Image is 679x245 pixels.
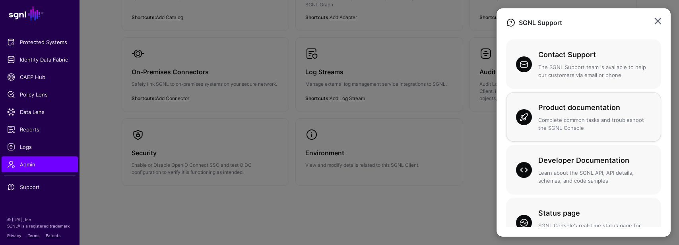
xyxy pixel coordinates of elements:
[506,145,661,195] a: Developer DocumentationLearn about the SGNL API, API details, schemas, and code samples
[538,208,651,219] h3: Status page
[538,102,651,113] h3: Product documentation
[538,116,651,132] p: Complete common tasks and troubleshoot the SGNL Console
[538,222,651,237] p: SGNL Console’s real-time status page for incident history and scheduled maintenance
[538,169,651,185] p: Learn about the SGNL API, API details, schemas, and code samples
[538,64,651,79] p: The SGNL Support team is available to help our customers via email or phone
[538,155,651,166] h3: Developer Documentation
[519,18,661,27] h2: SGNL Support
[506,92,661,142] a: Product documentationComplete common tasks and troubleshoot the SGNL Console
[538,49,651,60] h3: Contact Support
